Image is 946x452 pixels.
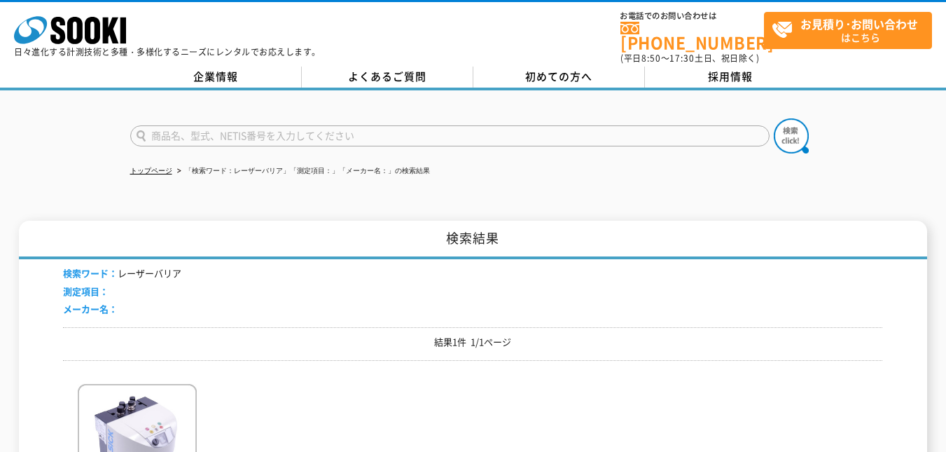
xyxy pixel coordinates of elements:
[174,164,430,179] li: 「検索ワード：レーザーバリア」「測定項目：」「メーカー名：」の検索結果
[669,52,695,64] span: 17:30
[63,302,118,315] span: メーカー名：
[641,52,661,64] span: 8:50
[19,221,927,259] h1: 検索結果
[63,285,109,298] span: 測定項目：
[130,67,302,88] a: 企業情報
[63,266,118,280] span: 検索ワード：
[774,118,809,153] img: btn_search.png
[620,52,759,64] span: (平日 ～ 土日、祝日除く)
[130,125,770,146] input: 商品名、型式、NETIS番号を入力してください
[525,69,592,84] span: 初めての方へ
[764,12,932,49] a: お見積り･お問い合わせはこちら
[302,67,473,88] a: よくあるご質問
[63,266,181,281] li: レーザーバリア
[473,67,645,88] a: 初めての方へ
[14,48,321,56] p: 日々進化する計測技術と多種・多様化するニーズにレンタルでお応えします。
[772,13,931,48] span: はこちら
[800,15,918,32] strong: お見積り･お問い合わせ
[63,335,882,350] p: 結果1件 1/1ページ
[130,167,172,174] a: トップページ
[645,67,816,88] a: 採用情報
[620,22,764,50] a: [PHONE_NUMBER]
[620,12,764,20] span: お電話でのお問い合わせは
